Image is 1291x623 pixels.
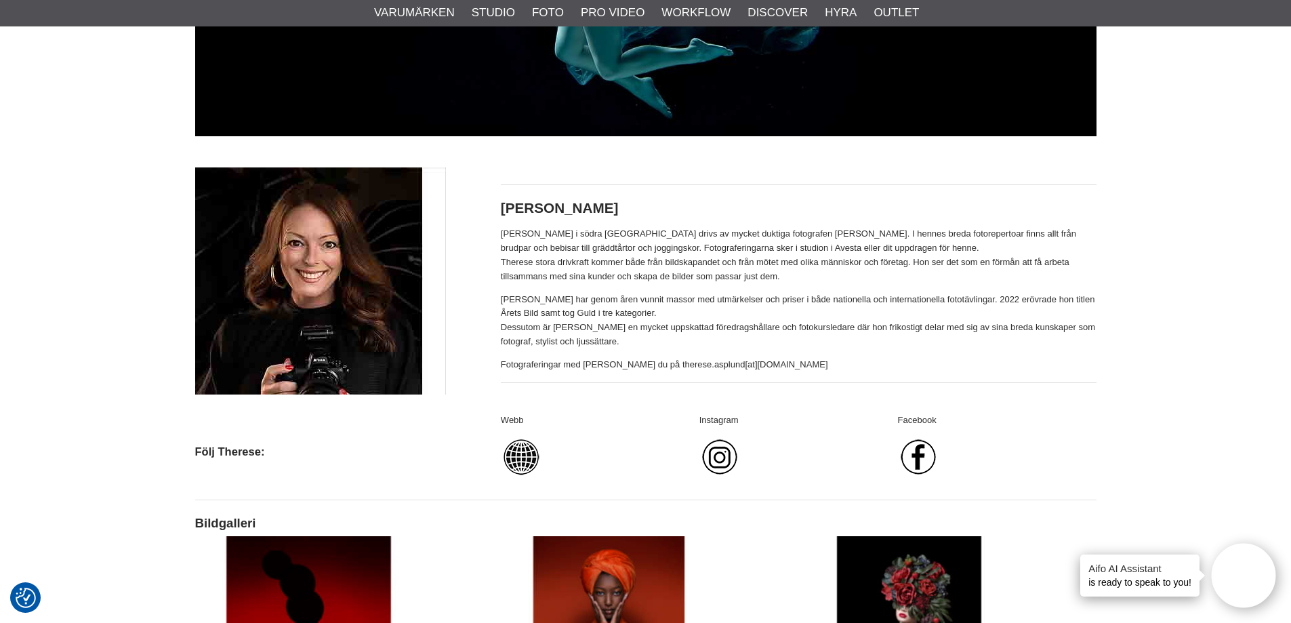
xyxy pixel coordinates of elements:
[195,444,501,460] h4: Följ Therese:
[501,293,1097,349] p: [PERSON_NAME] har genom åren vunnit massor med utmärkelser och priser i både nationella och inter...
[16,588,36,608] img: Revisit consent button
[699,414,898,428] p: Instagram
[501,199,1097,218] h2: [PERSON_NAME]
[898,414,1097,428] p: Facebook
[501,437,541,477] img: Webb
[581,4,644,22] a: Pro Video
[1080,555,1200,597] div: is ready to speak to you!
[874,4,919,22] a: Outlet
[195,167,446,395] img: Fotograf Therese Asplund
[16,586,36,610] button: Samtyckesinställningar
[1088,561,1191,576] h4: Aifo AI Assistant
[699,469,740,479] a: Instagram
[195,515,1097,532] h3: Bildgalleri
[501,358,1097,372] p: Fotograferingar med [PERSON_NAME] du på therese.asplund[at][DOMAIN_NAME]
[661,4,731,22] a: Workflow
[501,414,699,428] p: Webb
[898,437,939,477] img: Facebook
[501,227,1097,283] p: [PERSON_NAME] i södra [GEOGRAPHIC_DATA] drivs av mycket duktiga fotografen [PERSON_NAME]. I henne...
[532,4,564,22] a: Foto
[747,4,808,22] a: Discover
[825,4,857,22] a: Hyra
[699,437,740,477] img: Instagram
[374,4,455,22] a: Varumärken
[472,4,515,22] a: Studio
